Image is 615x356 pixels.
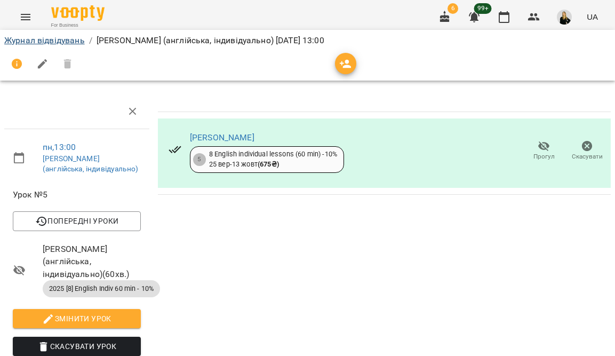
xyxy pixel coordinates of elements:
[43,142,76,152] a: пн , 13:00
[21,340,132,353] span: Скасувати Урок
[587,11,598,22] span: UA
[13,4,38,30] button: Menu
[209,149,337,169] div: 8 English individual lessons (60 min) -10% 25 вер - 13 жовт
[13,337,141,356] button: Скасувати Урок
[21,215,132,227] span: Попередні уроки
[474,3,492,14] span: 99+
[565,136,609,166] button: Скасувати
[13,188,141,201] span: Урок №5
[258,160,279,168] b: ( 675 ₴ )
[193,153,206,166] div: 5
[51,22,105,29] span: For Business
[21,312,132,325] span: Змінити урок
[557,10,572,25] img: 4a571d9954ce9b31f801162f42e49bd5.jpg
[97,34,324,47] p: [PERSON_NAME] (англійська, індивідуально) [DATE] 13:00
[51,5,105,21] img: Voopty Logo
[4,34,611,47] nav: breadcrumb
[43,284,160,294] span: 2025 [8] English Indiv 60 min - 10%
[448,3,458,14] span: 6
[43,154,138,173] a: [PERSON_NAME] (англійська, індивідуально)
[4,35,85,45] a: Журнал відвідувань
[522,136,565,166] button: Прогул
[13,309,141,328] button: Змінити урок
[43,243,141,281] span: [PERSON_NAME] (англійська, індивідуально) ( 60 хв. )
[572,152,603,161] span: Скасувати
[190,132,254,143] a: [PERSON_NAME]
[89,34,92,47] li: /
[582,7,602,27] button: UA
[533,152,555,161] span: Прогул
[13,211,141,231] button: Попередні уроки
